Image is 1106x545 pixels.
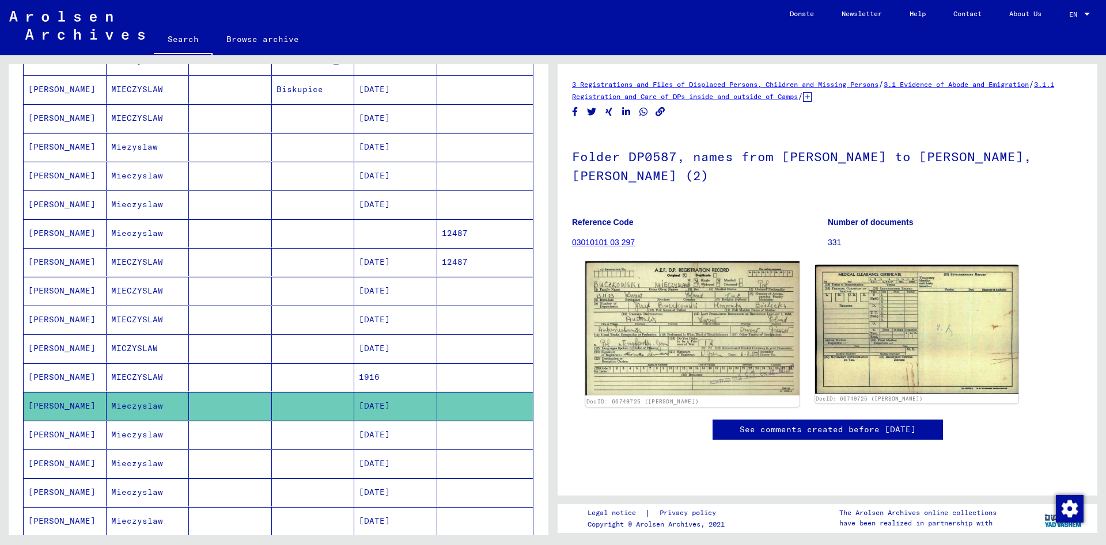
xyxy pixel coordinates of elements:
[107,219,190,247] mat-cell: Mieczyslaw
[572,218,634,227] b: Reference Code
[107,162,190,190] mat-cell: Mieczyslaw
[213,25,313,53] a: Browse archive
[24,421,107,449] mat-cell: [PERSON_NAME]
[354,449,437,478] mat-cell: [DATE]
[572,80,878,89] a: 3 Registrations and Files of Displaced Persons, Children and Missing Persons
[798,91,803,101] span: /
[107,104,190,132] mat-cell: MIECZYSLAW
[24,363,107,391] mat-cell: [PERSON_NAME]
[354,363,437,391] mat-cell: 1916
[354,162,437,190] mat-cell: [DATE]
[354,392,437,420] mat-cell: [DATE]
[585,261,799,395] img: 001.jpg
[354,334,437,363] mat-cell: [DATE]
[354,190,437,219] mat-cell: [DATE]
[1029,79,1034,89] span: /
[24,248,107,276] mat-cell: [PERSON_NAME]
[24,449,107,478] mat-cell: [PERSON_NAME]
[1042,504,1085,532] img: yv_logo.png
[572,130,1083,200] h1: Folder DP0587, names from [PERSON_NAME] to [PERSON_NAME], [PERSON_NAME] (2)
[107,449,190,478] mat-cell: Mieczyslaw
[107,421,190,449] mat-cell: Mieczyslaw
[620,105,632,119] button: Share on LinkedIn
[24,478,107,506] mat-cell: [PERSON_NAME]
[354,248,437,276] mat-cell: [DATE]
[740,424,916,436] a: See comments created before [DATE]
[572,238,635,247] a: 03010101 03 297
[828,237,1083,249] p: 331
[24,277,107,305] mat-cell: [PERSON_NAME]
[816,395,923,402] a: DocID: 66749725 ([PERSON_NAME])
[354,306,437,334] mat-cell: [DATE]
[272,75,355,104] mat-cell: Biskupice
[107,306,190,334] mat-cell: MIECZYSLAW
[884,80,1029,89] a: 3.1 Evidence of Abode and Emigration
[839,508,997,518] p: The Arolsen Archives online collections
[354,421,437,449] mat-cell: [DATE]
[24,507,107,535] mat-cell: [PERSON_NAME]
[24,306,107,334] mat-cell: [PERSON_NAME]
[586,105,598,119] button: Share on Twitter
[354,133,437,161] mat-cell: [DATE]
[107,392,190,420] mat-cell: Mieczyslaw
[154,25,213,55] a: Search
[107,507,190,535] mat-cell: Mieczyslaw
[24,392,107,420] mat-cell: [PERSON_NAME]
[24,75,107,104] mat-cell: [PERSON_NAME]
[586,398,699,405] a: DocID: 66749725 ([PERSON_NAME])
[24,219,107,247] mat-cell: [PERSON_NAME]
[588,507,645,519] a: Legal notice
[24,334,107,363] mat-cell: [PERSON_NAME]
[354,478,437,506] mat-cell: [DATE]
[107,248,190,276] mat-cell: MIECZYSLAW
[588,519,730,529] p: Copyright © Arolsen Archives, 2021
[1069,10,1077,18] mat-select-trigger: EN
[654,105,666,119] button: Copy link
[107,363,190,391] mat-cell: MIECZYSLAW
[650,507,730,519] a: Privacy policy
[9,11,145,40] img: Arolsen_neg.svg
[107,75,190,104] mat-cell: MIECZYSLAW
[107,334,190,363] mat-cell: MICZYSLAW
[107,133,190,161] mat-cell: Miezyslaw
[24,190,107,219] mat-cell: [PERSON_NAME]
[107,478,190,506] mat-cell: Mieczyslaw
[107,277,190,305] mat-cell: MIECZYSLAW
[603,105,615,119] button: Share on Xing
[107,190,190,219] mat-cell: Mieczyslaw
[437,219,533,247] mat-cell: 12487
[1056,495,1084,523] img: Zustimmung ändern
[24,162,107,190] mat-cell: [PERSON_NAME]
[354,104,437,132] mat-cell: [DATE]
[878,79,884,89] span: /
[354,75,437,104] mat-cell: [DATE]
[839,518,997,528] p: have been realized in partnership with
[24,104,107,132] mat-cell: [PERSON_NAME]
[24,133,107,161] mat-cell: [PERSON_NAME]
[354,277,437,305] mat-cell: [DATE]
[638,105,650,119] button: Share on WhatsApp
[354,507,437,535] mat-cell: [DATE]
[569,105,581,119] button: Share on Facebook
[815,265,1019,394] img: 002.jpg
[588,507,730,519] div: |
[437,248,533,276] mat-cell: 12487
[828,218,914,227] b: Number of documents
